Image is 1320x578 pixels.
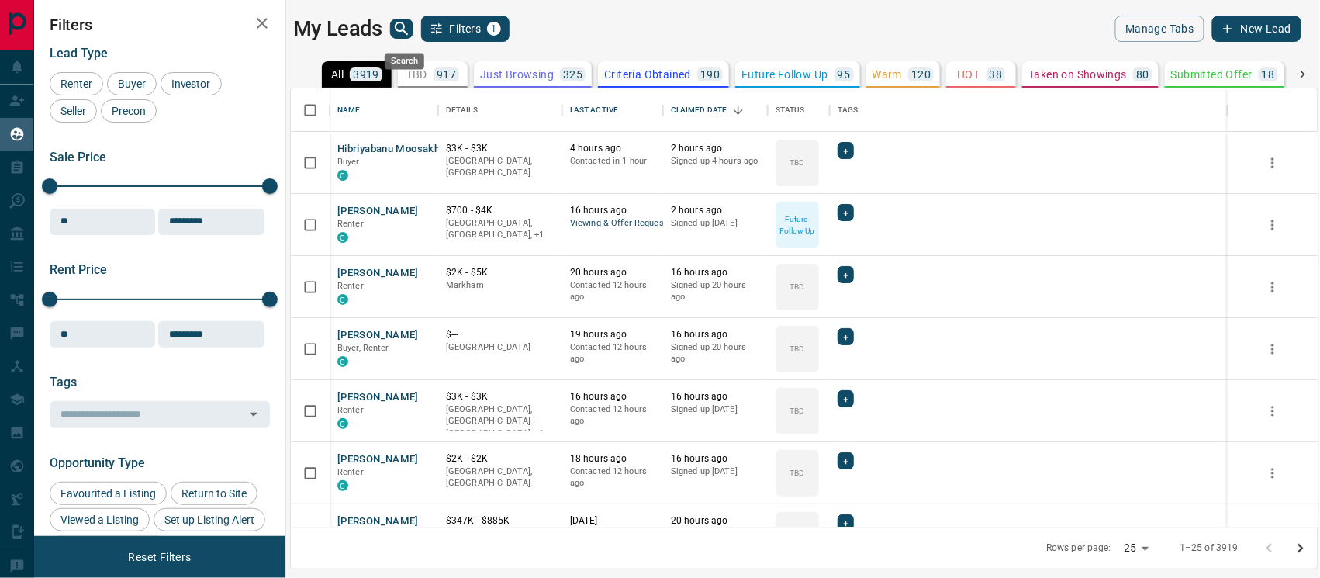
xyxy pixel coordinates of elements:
div: condos.ca [337,232,348,243]
button: more [1261,400,1284,423]
div: 25 [1118,537,1155,559]
span: + [843,515,848,531]
p: $--- [446,328,555,341]
span: + [843,391,848,407]
p: Contacted 12 hours ago [570,341,655,365]
p: 4 hours ago [570,142,655,155]
span: Renter [337,467,364,477]
h1: My Leads [293,16,382,41]
p: TBD [790,281,804,292]
div: + [838,452,854,469]
p: 16 hours ago [671,266,760,279]
p: Signed up 4 hours ago [671,155,760,168]
button: more [1261,462,1284,485]
p: 1–25 of 3919 [1180,542,1239,555]
p: 16 hours ago [570,204,655,217]
div: Details [446,88,478,132]
p: Criteria Obtained [604,69,691,80]
div: Seller [50,99,97,123]
p: All [331,69,344,80]
span: Set up Listing Alert [159,514,260,526]
button: [PERSON_NAME] [337,390,419,405]
p: 16 hours ago [671,328,760,341]
p: TBD [790,405,804,417]
div: + [838,390,854,407]
p: Toronto [446,403,555,440]
p: 16 hours ago [570,390,655,403]
p: Signed up [DATE] [671,217,760,230]
div: Precon [101,99,157,123]
button: more [1261,524,1284,547]
div: condos.ca [337,480,348,491]
span: + [843,143,848,158]
p: 95 [838,69,851,80]
div: Tags [838,88,859,132]
div: Name [330,88,438,132]
p: $3K - $3K [446,390,555,403]
div: condos.ca [337,418,348,429]
p: 2 hours ago [671,142,760,155]
span: Renter [337,405,364,415]
div: Claimed Date [671,88,727,132]
p: Just Browsing [480,69,554,80]
div: Status [776,88,805,132]
span: Sale Price [50,150,106,164]
button: Filters1 [421,16,510,42]
p: 120 [911,69,931,80]
p: 2 hours ago [671,204,760,217]
span: Buyer [337,157,360,167]
p: 18 hours ago [570,452,655,466]
div: Set up Listing Alert [154,508,265,531]
div: Last Active [562,88,663,132]
span: Opportunity Type [50,455,145,470]
div: Status [768,88,830,132]
span: Return to Site [176,487,252,500]
p: [DATE] [570,514,655,528]
button: more [1261,337,1284,361]
p: 18 [1262,69,1275,80]
p: Submitted Offer [1171,69,1253,80]
p: HOT [957,69,980,80]
p: Contacted 12 hours ago [570,403,655,427]
p: 19 hours ago [570,328,655,341]
p: Contacted 12 hours ago [570,279,655,303]
span: Seller [55,105,92,117]
div: Tags [830,88,1228,132]
button: more [1261,275,1284,299]
div: Search [385,54,424,70]
p: TBD [790,157,804,168]
p: Taken on Showings [1028,69,1127,80]
span: Tags [50,375,77,389]
span: Buyer [112,78,151,90]
p: [GEOGRAPHIC_DATA], [GEOGRAPHIC_DATA] [446,466,555,490]
p: $700 - $4K [446,204,555,217]
span: Renter [337,219,364,229]
span: + [843,205,848,220]
p: Signed up [DATE] [671,403,760,416]
span: Lead Type [50,46,108,61]
span: 1 [489,23,499,34]
button: Hibriyabanu Moosakhan [337,142,451,157]
span: Renter [55,78,98,90]
p: 3919 [353,69,379,80]
p: 16 hours ago [671,452,760,466]
span: Renter [337,281,364,291]
div: Details [438,88,562,132]
p: $2K - $2K [446,452,555,466]
button: Reset Filters [118,544,201,570]
p: Signed up 20 hours ago [671,279,760,303]
span: + [843,267,848,282]
p: TBD [406,69,427,80]
h2: Filters [50,16,270,34]
p: Vaughan [446,217,555,241]
p: 20 hours ago [570,266,655,279]
p: Markham [446,279,555,292]
p: Signed up [DATE] [671,466,760,478]
span: Precon [106,105,151,117]
div: + [838,142,854,159]
span: Viewing & Offer Request [570,217,655,230]
span: Viewed a Listing [55,514,144,526]
p: 325 [563,69,582,80]
button: Go to next page [1285,533,1316,564]
div: + [838,204,854,221]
